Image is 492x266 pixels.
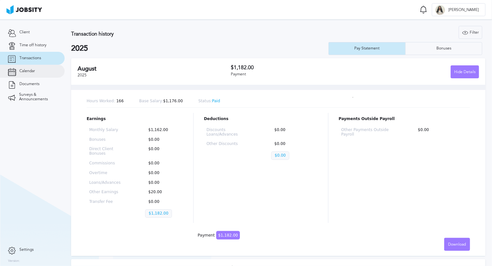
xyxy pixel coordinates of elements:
[204,117,318,121] p: Deductions
[145,138,180,142] p: $0.00
[145,209,172,218] p: $1,182.00
[145,190,180,194] p: $20.00
[198,233,240,238] div: Payment
[433,46,455,51] div: Bonuses
[271,142,315,146] p: $0.00
[89,138,124,142] p: Bonuses
[87,99,124,104] p: 166
[145,128,180,132] p: $1,162.00
[87,117,183,121] p: Earnings
[145,147,180,156] p: $0.00
[89,171,124,175] p: Overtime
[71,44,328,53] h2: 2025
[6,5,42,14] img: ab4bad089aa723f57921c736e9817d99.png
[19,82,39,86] span: Documents
[341,128,394,137] p: Other Payments Outside Payroll
[198,99,212,103] span: Status:
[328,42,405,55] button: Pay Statement
[89,200,124,204] p: Transfer Fee
[89,128,124,132] p: Monthly Salary
[198,99,220,104] p: Paid
[415,128,467,137] p: $0.00
[87,99,115,103] span: Hours Worked:
[216,231,240,239] span: $1,182.00
[351,46,383,51] div: Pay Statement
[89,161,124,166] p: Commissions
[78,65,231,72] h2: August
[78,73,87,77] span: 2025
[89,190,124,194] p: Other Earnings
[71,31,296,37] h3: Transaction history
[19,248,34,252] span: Settings
[145,161,180,166] p: $0.00
[339,117,470,121] p: Payments Outside Payroll
[448,242,466,247] span: Download
[271,151,289,160] p: $0.00
[445,8,482,12] span: [PERSON_NAME]
[432,3,486,16] button: D[PERSON_NAME]
[145,200,180,204] p: $0.00
[207,142,251,146] p: Other Discounts
[231,72,355,77] div: Payment
[435,5,445,15] div: D
[89,147,124,156] p: Direct Client Bonuses
[207,128,251,137] p: Discounts Loans/Advances
[451,65,479,78] button: Hide Details
[271,128,315,137] p: $0.00
[19,43,47,48] span: Time off history
[89,181,124,185] p: Loans/Advances
[19,56,41,61] span: Transactions
[19,69,35,73] span: Calendar
[19,93,57,102] span: Surveys & Announcements
[19,30,30,35] span: Client
[405,42,482,55] button: Bonuses
[451,66,479,79] div: Hide Details
[459,26,482,39] button: Filter
[8,259,20,263] label: Version:
[139,99,183,104] p: $1,176.00
[231,65,355,71] h3: $1,182.00
[145,171,180,175] p: $0.00
[444,238,470,251] button: Download
[145,181,180,185] p: $0.00
[139,99,163,103] span: Base Salary:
